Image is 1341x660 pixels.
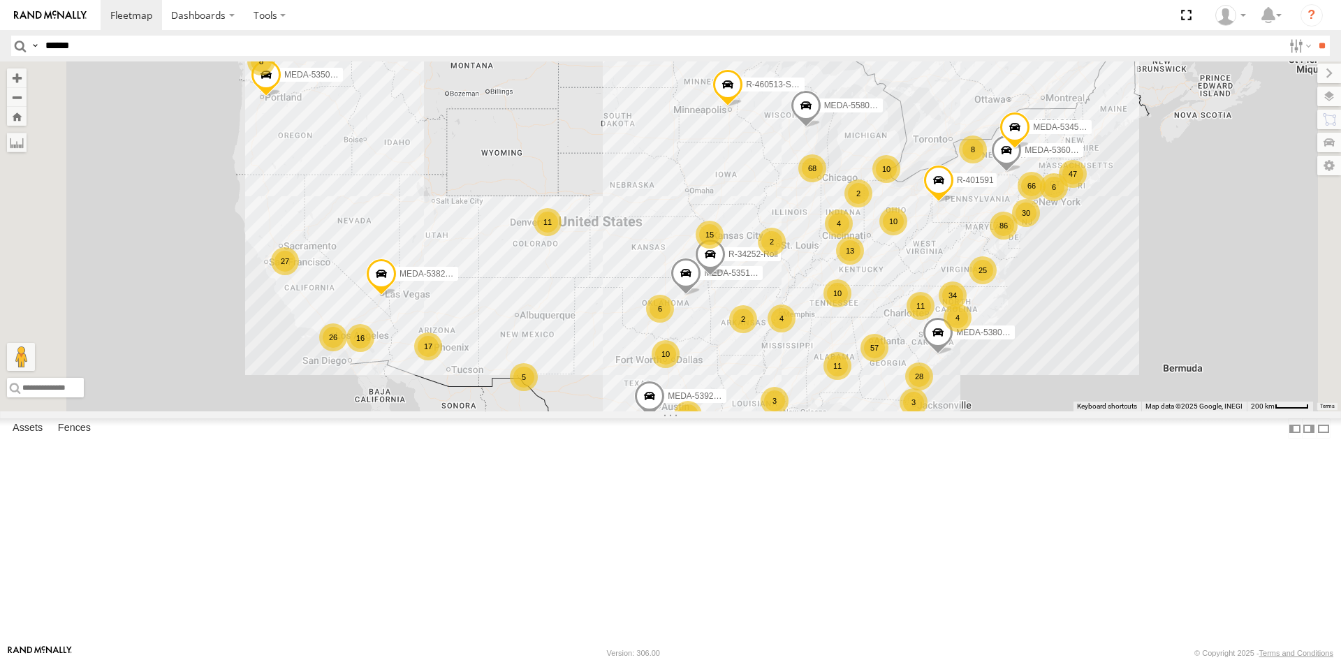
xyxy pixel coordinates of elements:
i: ? [1300,4,1323,27]
div: 66 [1018,172,1046,200]
div: 28 [905,362,933,390]
div: © Copyright 2025 - [1194,649,1333,657]
span: R-34252-Roll [728,249,778,259]
div: 4 [944,304,972,332]
div: 26 [319,323,347,351]
span: MEDA-538005-Swing [956,327,1036,337]
span: MEDA-558006-Swing [824,101,904,110]
a: Terms (opens in new tab) [1320,404,1335,409]
div: 10 [652,340,680,368]
span: Map data ©2025 Google, INEGI [1145,402,1243,410]
a: Terms and Conditions [1259,649,1333,657]
span: R-460513-Swing [746,79,808,89]
div: James Nichols [1210,5,1251,26]
label: Measure [7,133,27,152]
div: 8 [959,135,987,163]
div: 3 [761,387,789,415]
div: 3 [900,388,928,416]
a: Visit our Website [8,646,72,660]
button: Drag Pegman onto the map to open Street View [7,343,35,371]
div: 15 [696,221,724,249]
div: 13 [836,237,864,265]
div: 11 [907,292,935,320]
span: MEDA-534585-Swing [1033,122,1113,131]
label: Search Query [29,36,41,56]
div: 27 [271,247,299,275]
span: R-401591 [957,175,994,185]
span: 200 km [1251,402,1275,410]
span: MEDA-538205-Roll [400,269,471,279]
div: 10 [872,155,900,183]
div: 16 [346,324,374,352]
button: Keyboard shortcuts [1077,402,1137,411]
img: rand-logo.svg [14,10,87,20]
button: Zoom Home [7,107,27,126]
button: Zoom out [7,87,27,107]
div: 2 [758,228,786,256]
button: Zoom in [7,68,27,87]
span: MEDA-539283-Roll [668,391,740,401]
button: Map Scale: 200 km per 45 pixels [1247,402,1313,411]
label: Dock Summary Table to the Right [1302,418,1316,439]
label: Search Filter Options [1284,36,1314,56]
div: 34 [939,281,967,309]
div: 5 [510,363,538,391]
div: 2 [844,179,872,207]
div: 86 [990,212,1018,240]
label: Hide Summary Table [1317,418,1331,439]
label: Map Settings [1317,156,1341,175]
div: Version: 306.00 [607,649,660,657]
div: 10 [879,207,907,235]
div: 4 [768,305,796,332]
div: 68 [798,154,826,182]
div: 47 [1059,160,1087,188]
label: Assets [6,419,50,439]
span: MEDA-535101-Roll [704,268,776,278]
label: Dock Summary Table to the Left [1288,418,1302,439]
div: 30 [1012,199,1040,227]
div: 2 [729,305,757,333]
div: 25 [969,256,997,284]
span: MEDA-536002-Swing [1025,145,1105,155]
div: 21 [674,401,702,429]
div: 57 [860,334,888,362]
div: 11 [823,352,851,380]
span: MEDA-535014-Roll [284,70,356,80]
label: Fences [51,419,98,439]
div: 17 [414,332,442,360]
div: 11 [534,208,562,236]
div: 8 [247,47,275,75]
div: 6 [646,295,674,323]
div: 4 [825,210,853,237]
div: 6 [1040,173,1068,201]
div: 10 [823,279,851,307]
